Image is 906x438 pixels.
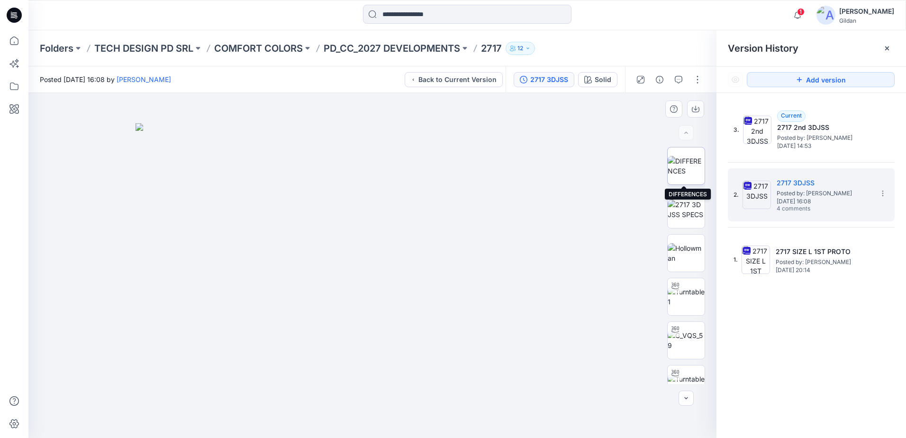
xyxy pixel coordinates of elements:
span: [DATE] 16:08 [777,198,871,205]
span: Version History [728,43,798,54]
span: [DATE] 14:53 [777,143,872,149]
img: 2717 3D JSS SPECS [668,200,705,219]
button: Show Hidden Versions [728,72,743,87]
span: Current [781,112,802,119]
span: Posted by: Sara Hernandez [777,189,871,198]
p: 2717 [481,42,502,55]
img: Turntable 1 [668,287,705,307]
span: 3. [734,126,739,134]
span: 4 comments [777,205,843,213]
img: 2717 3DJSS [743,181,771,209]
a: TECH DESIGN PD SRL [94,42,193,55]
h5: 2717 3DJSS [777,177,871,189]
span: Posted by: Sara Hernandez [777,133,872,143]
img: 2717 SIZE L 1ST PROTO [742,246,770,274]
img: eyJhbGciOiJIUzI1NiIsImtpZCI6IjAiLCJzbHQiOiJzZXMiLCJ0eXAiOiJKV1QifQ.eyJkYXRhIjp7InR5cGUiOiJzdG9yYW... [136,123,609,438]
div: Gildan [839,17,894,24]
p: 12 [517,43,523,54]
h5: 2717 SIZE L 1ST PROTO [776,246,870,257]
a: PD_CC_2027 DEVELOPMENTS [324,42,460,55]
button: 12 [506,42,535,55]
span: Posted by: Sara Hernandez [776,257,870,267]
button: Details [652,72,667,87]
button: Back to Current Version [405,72,503,87]
div: [PERSON_NAME] [839,6,894,17]
span: 2. [734,191,739,199]
img: Turntable 2 [668,374,705,394]
span: 1. [734,255,738,264]
img: avatar [816,6,835,25]
div: Solid [595,74,611,85]
a: [PERSON_NAME] [117,75,171,83]
button: Solid [578,72,617,87]
span: [DATE] 20:14 [776,267,870,274]
img: DIFFERENCES [668,156,705,176]
a: Folders [40,42,73,55]
div: 2717 3DJSS [530,74,568,85]
img: 2717 2nd 3DJSS [743,116,771,144]
img: Hollowman [668,243,705,263]
button: Close [883,45,891,52]
span: Posted [DATE] 16:08 by [40,74,171,84]
a: COMFORT COLORS [214,42,303,55]
img: G_VQS_59 [668,330,705,350]
button: Add version [747,72,895,87]
span: 1 [797,8,805,16]
h5: 2717 2nd 3DJSS [777,122,872,133]
button: 2717 3DJSS [514,72,574,87]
